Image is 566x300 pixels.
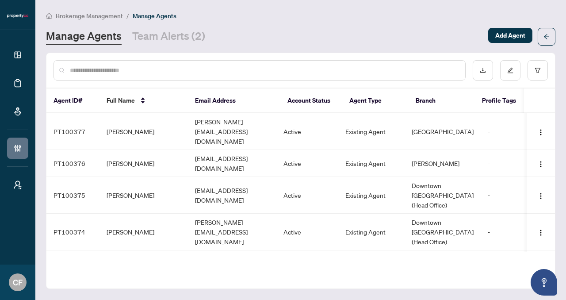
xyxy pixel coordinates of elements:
button: Logo [534,124,548,138]
span: Full Name [107,96,135,105]
td: PT100374 [46,214,99,250]
button: Logo [534,225,548,239]
span: Manage Agents [133,12,176,20]
td: [DOMAIN_NAME][EMAIL_ADDRESS][DOMAIN_NAME] [188,250,276,287]
th: Branch [409,88,475,113]
span: edit [507,67,513,73]
td: PT100375 [46,177,99,214]
span: home [46,13,52,19]
th: Agent ID# [46,88,99,113]
td: - [481,150,556,177]
td: [PERSON_NAME] [99,214,188,250]
button: edit [500,60,520,81]
img: Logo [537,229,544,236]
td: Active [276,150,338,177]
td: Existing Agent [338,214,405,250]
a: Team Alerts (2) [132,29,205,45]
th: Agent Type [342,88,409,113]
td: [GEOGRAPHIC_DATA] [405,113,481,150]
td: - [481,177,556,214]
td: [EMAIL_ADDRESS][DOMAIN_NAME] [188,150,276,177]
td: [PERSON_NAME] [99,113,188,150]
td: - [481,214,556,250]
td: Active [276,250,338,287]
button: Add Agent [488,28,532,43]
a: Manage Agents [46,29,122,45]
td: PT100377 [46,113,99,150]
td: [PERSON_NAME] [99,250,188,287]
td: Downtown [GEOGRAPHIC_DATA] (Head Office) [405,177,481,214]
td: PT100373 [46,250,99,287]
td: [PERSON_NAME][EMAIL_ADDRESS][DOMAIN_NAME] [188,113,276,150]
span: download [480,67,486,73]
td: Active [276,177,338,214]
td: Active [276,113,338,150]
button: Logo [534,156,548,170]
th: Profile Tags [475,88,550,113]
td: - [481,250,556,287]
td: PT100376 [46,150,99,177]
img: Logo [537,192,544,200]
span: filter [535,67,541,73]
td: [PERSON_NAME][EMAIL_ADDRESS][DOMAIN_NAME] [188,214,276,250]
td: [PERSON_NAME] [99,150,188,177]
button: download [473,60,493,81]
button: Open asap [531,269,557,296]
td: Downtown [GEOGRAPHIC_DATA] (Head Office) [405,214,481,250]
img: logo [7,13,28,19]
span: Add Agent [495,28,525,42]
td: [PERSON_NAME] [405,150,481,177]
td: - [481,113,556,150]
th: Email Address [188,88,280,113]
span: Brokerage Management [56,12,123,20]
th: Account Status [280,88,342,113]
td: Existing Agent [338,177,405,214]
td: [EMAIL_ADDRESS][DOMAIN_NAME] [188,177,276,214]
img: Logo [537,161,544,168]
img: Logo [537,129,544,136]
th: Full Name [99,88,188,113]
button: Logo [534,188,548,202]
td: Existing Agent [338,250,405,287]
td: Existing Agent [338,113,405,150]
li: / [126,11,129,21]
td: Active [276,214,338,250]
span: CF [13,276,23,288]
span: user-switch [13,181,22,189]
td: Existing Agent [338,150,405,177]
span: arrow-left [543,34,550,40]
button: filter [528,60,548,81]
td: Downtown [GEOGRAPHIC_DATA] (Head Office) [405,250,481,287]
td: [PERSON_NAME] [99,177,188,214]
